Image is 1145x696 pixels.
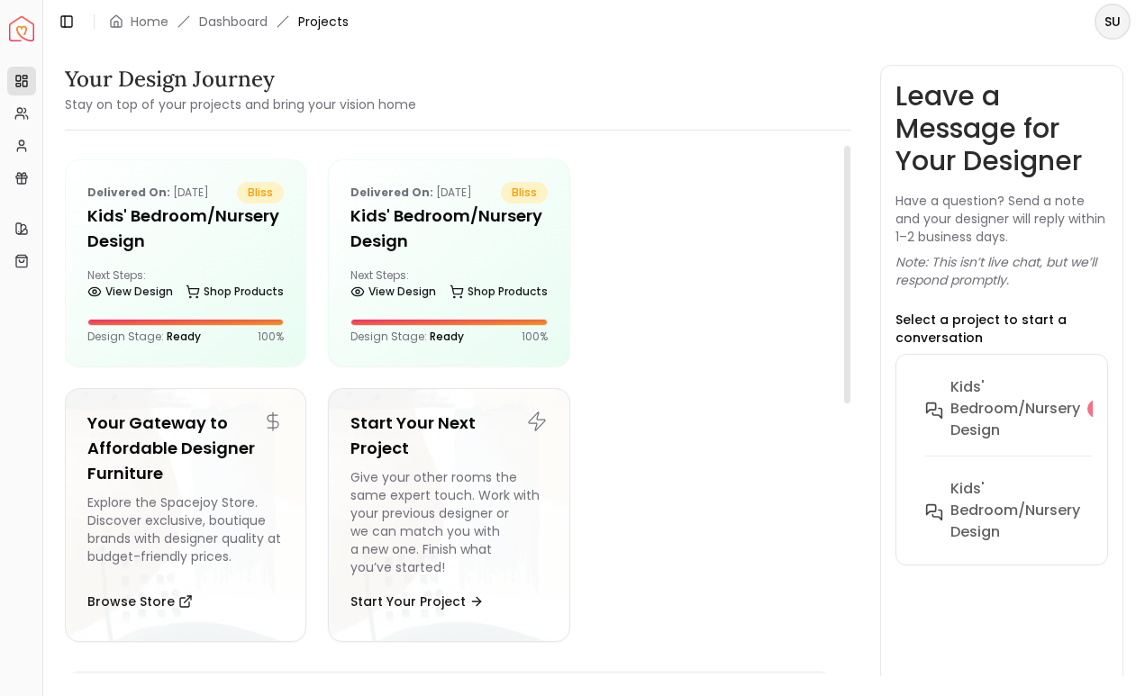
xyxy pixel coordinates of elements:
p: Design Stage: [350,330,464,344]
h6: Kids' Bedroom/Nursery design [950,376,1080,441]
p: [DATE] [350,182,472,203]
div: Next Steps: [87,268,284,304]
span: Projects [298,13,349,31]
h5: Kids' Bedroom/Nursery Design [350,203,547,254]
p: Note: This isn’t live chat, but we’ll respond promptly. [895,253,1108,289]
a: Start Your Next ProjectGive your other rooms the same expert touch. Work with your previous desig... [328,388,569,642]
p: 100 % [522,330,548,344]
button: Browse Store [87,583,193,619]
p: [DATE] [87,182,209,203]
nav: breadcrumb [109,13,349,31]
div: 1 [1087,400,1105,418]
a: Shop Products [186,279,284,304]
b: Delivered on: [350,185,433,200]
button: Start Your Project [350,583,484,619]
p: Select a project to start a conversation [895,311,1108,347]
a: Shop Products [450,279,548,304]
p: 100 % [258,330,284,344]
a: Spacejoy [9,16,34,41]
a: View Design [87,279,173,304]
a: Home [131,13,168,31]
p: Design Stage: [87,330,201,344]
span: Ready [167,329,201,344]
small: Stay on top of your projects and bring your vision home [65,95,416,113]
h3: Your Design Journey [65,65,416,94]
div: Give your other rooms the same expert touch. Work with your previous designer or we can match you... [350,468,547,576]
a: Dashboard [199,13,268,31]
h5: Kids' Bedroom/Nursery design [87,203,284,254]
button: SU [1095,4,1131,40]
h5: Your Gateway to Affordable Designer Furniture [87,411,284,486]
img: Spacejoy Logo [9,16,34,41]
span: bliss [237,182,284,203]
b: Delivered on: [87,185,170,200]
a: View Design [350,279,436,304]
div: Next Steps: [350,268,547,304]
p: Have a question? Send a note and your designer will reply within 1–2 business days. [895,192,1108,246]
div: Explore the Spacejoy Store. Discover exclusive, boutique brands with designer quality at budget-f... [87,493,284,576]
span: Ready [430,329,464,344]
span: SU [1096,5,1129,38]
h5: Start Your Next Project [350,411,547,461]
span: bliss [501,182,548,203]
h3: Leave a Message for Your Designer [895,80,1108,177]
h6: Kids' Bedroom/Nursery Design [950,478,1105,543]
a: Your Gateway to Affordable Designer FurnitureExplore the Spacejoy Store. Discover exclusive, bout... [65,388,306,642]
